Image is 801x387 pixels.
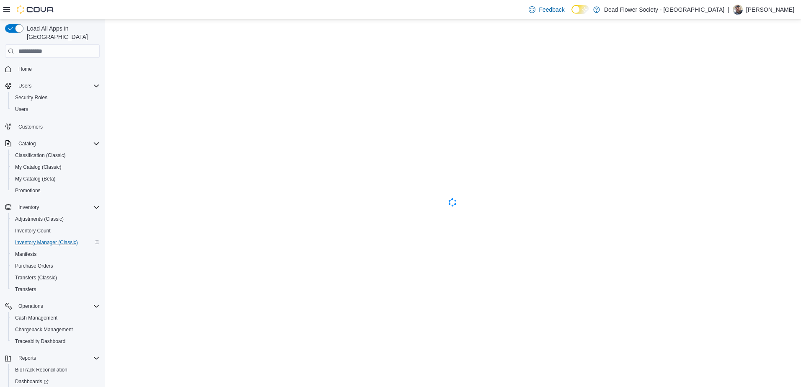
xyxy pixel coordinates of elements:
p: Dead Flower Society - [GEOGRAPHIC_DATA] [604,5,724,15]
a: Chargeback Management [12,325,76,335]
button: Catalog [15,139,39,149]
button: Operations [15,301,47,311]
a: Transfers [12,284,39,294]
span: Security Roles [15,94,47,101]
a: Feedback [525,1,568,18]
span: Inventory Count [12,226,100,236]
span: Inventory [15,202,100,212]
a: Purchase Orders [12,261,57,271]
button: Inventory [15,202,42,212]
span: Classification (Classic) [15,152,66,159]
span: Feedback [539,5,564,14]
a: Manifests [12,249,40,259]
button: Users [8,103,103,115]
span: Users [15,81,100,91]
span: Security Roles [12,93,100,103]
button: Transfers (Classic) [8,272,103,284]
span: Operations [15,301,100,311]
button: Manifests [8,248,103,260]
a: BioTrack Reconciliation [12,365,71,375]
button: Purchase Orders [8,260,103,272]
span: Adjustments (Classic) [15,216,64,222]
span: My Catalog (Beta) [15,175,56,182]
button: Catalog [2,138,103,150]
button: Reports [2,352,103,364]
span: Promotions [12,186,100,196]
button: Transfers [8,284,103,295]
button: Users [2,80,103,92]
a: Inventory Manager (Classic) [12,237,81,248]
div: Justin Jeffers [733,5,743,15]
p: [PERSON_NAME] [746,5,794,15]
span: Inventory Manager (Classic) [15,239,78,246]
span: Transfers (Classic) [15,274,57,281]
span: Cash Management [12,313,100,323]
a: Security Roles [12,93,51,103]
span: Transfers (Classic) [12,273,100,283]
button: Inventory Manager (Classic) [8,237,103,248]
a: Transfers (Classic) [12,273,60,283]
button: Users [15,81,35,91]
span: Purchase Orders [12,261,100,271]
span: Classification (Classic) [12,150,100,160]
input: Dark Mode [571,5,589,14]
span: Traceabilty Dashboard [12,336,100,346]
span: Users [15,106,28,113]
a: Promotions [12,186,44,196]
button: Inventory Count [8,225,103,237]
span: Chargeback Management [15,326,73,333]
span: My Catalog (Beta) [12,174,100,184]
span: Catalog [15,139,100,149]
span: Transfers [15,286,36,293]
button: Home [2,63,103,75]
span: Traceabilty Dashboard [15,338,65,345]
span: BioTrack Reconciliation [15,366,67,373]
span: Manifests [15,251,36,258]
span: Inventory [18,204,39,211]
button: Classification (Classic) [8,150,103,161]
span: Users [18,83,31,89]
span: Home [18,66,32,72]
span: Adjustments (Classic) [12,214,100,224]
span: Home [15,64,100,74]
button: Cash Management [8,312,103,324]
a: My Catalog (Classic) [12,162,65,172]
span: My Catalog (Classic) [12,162,100,172]
button: My Catalog (Classic) [8,161,103,173]
a: Adjustments (Classic) [12,214,67,224]
button: Customers [2,120,103,132]
span: Cash Management [15,315,57,321]
img: Cova [17,5,54,14]
span: Inventory Manager (Classic) [12,237,100,248]
span: Users [12,104,100,114]
span: Reports [15,353,100,363]
button: Adjustments (Classic) [8,213,103,225]
button: Chargeback Management [8,324,103,335]
a: Traceabilty Dashboard [12,336,69,346]
button: My Catalog (Beta) [8,173,103,185]
button: Traceabilty Dashboard [8,335,103,347]
span: My Catalog (Classic) [15,164,62,170]
a: Cash Management [12,313,61,323]
span: Transfers [12,284,100,294]
span: Dashboards [15,378,49,385]
a: Customers [15,122,46,132]
button: Reports [15,353,39,363]
span: Operations [18,303,43,310]
span: Manifests [12,249,100,259]
span: Chargeback Management [12,325,100,335]
button: Security Roles [8,92,103,103]
a: Classification (Classic) [12,150,69,160]
span: Reports [18,355,36,361]
p: | [728,5,729,15]
span: Inventory Count [15,227,51,234]
span: BioTrack Reconciliation [12,365,100,375]
span: Promotions [15,187,41,194]
span: Customers [18,124,43,130]
a: Inventory Count [12,226,54,236]
button: BioTrack Reconciliation [8,364,103,376]
button: Promotions [8,185,103,196]
a: Home [15,64,35,74]
span: Catalog [18,140,36,147]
